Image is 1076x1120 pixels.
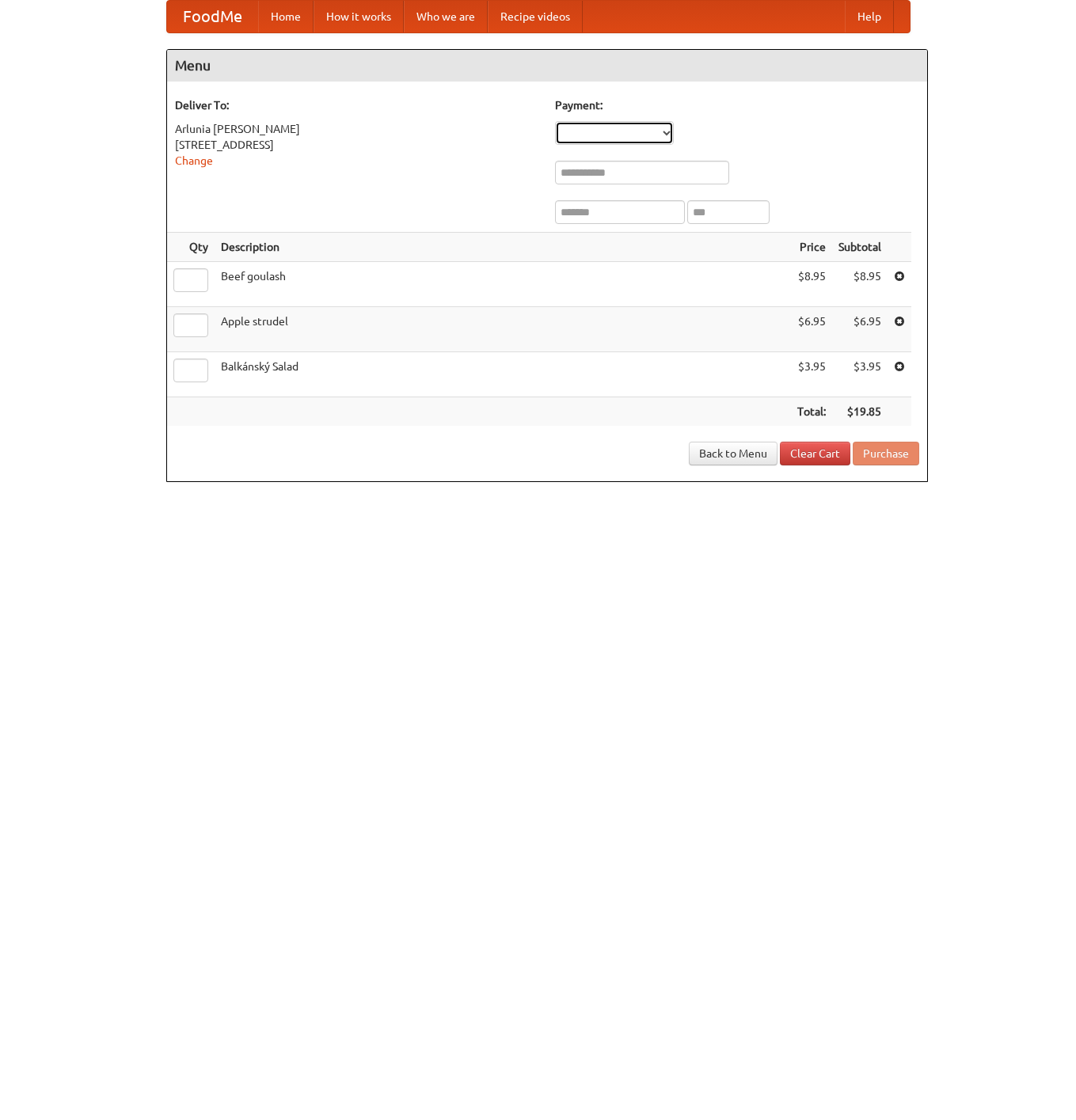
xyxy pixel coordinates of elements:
a: Who we are [404,1,488,32]
a: Clear Cart [780,442,850,465]
button: Purchase [853,442,919,465]
td: $6.95 [832,307,888,352]
th: $19.85 [832,397,888,427]
h5: Deliver To: [175,97,539,113]
th: Price [791,233,832,262]
div: Arlunia [PERSON_NAME] [175,121,539,137]
a: How it works [314,1,404,32]
th: Qty [167,233,215,262]
h5: Payment: [555,97,919,113]
td: $8.95 [791,262,832,307]
td: Beef goulash [215,262,791,307]
a: Home [258,1,314,32]
td: $3.95 [832,352,888,397]
h4: Menu [167,50,927,82]
a: FoodMe [167,1,258,32]
a: Change [175,154,213,167]
a: Back to Menu [689,442,778,465]
a: Recipe videos [488,1,583,32]
td: $3.95 [791,352,832,397]
th: Total: [791,397,832,427]
th: Description [215,233,791,262]
div: [STREET_ADDRESS] [175,137,539,153]
a: Help [845,1,894,32]
td: $6.95 [791,307,832,352]
td: Balkánský Salad [215,352,791,397]
td: $8.95 [832,262,888,307]
td: Apple strudel [215,307,791,352]
th: Subtotal [832,233,888,262]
